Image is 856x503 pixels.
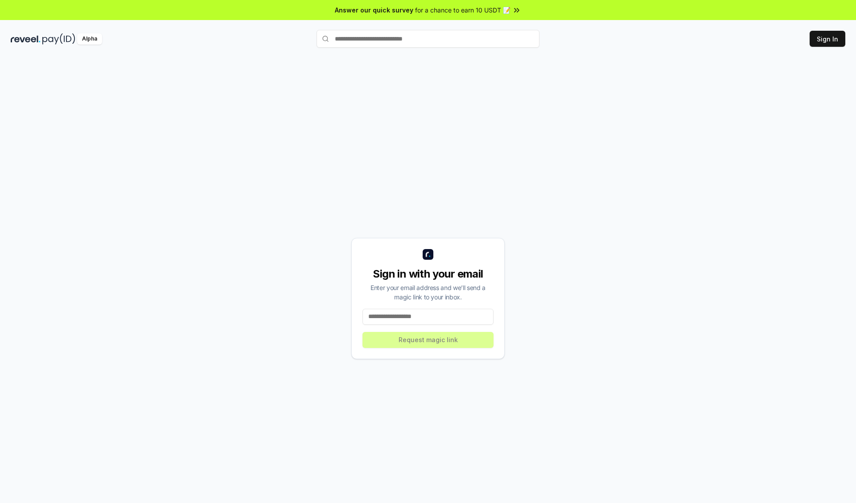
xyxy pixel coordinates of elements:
img: pay_id [42,33,75,45]
span: for a chance to earn 10 USDT 📝 [415,5,510,15]
img: logo_small [423,249,433,260]
div: Alpha [77,33,102,45]
button: Sign In [810,31,845,47]
div: Enter your email address and we’ll send a magic link to your inbox. [362,283,494,302]
div: Sign in with your email [362,267,494,281]
img: reveel_dark [11,33,41,45]
span: Answer our quick survey [335,5,413,15]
